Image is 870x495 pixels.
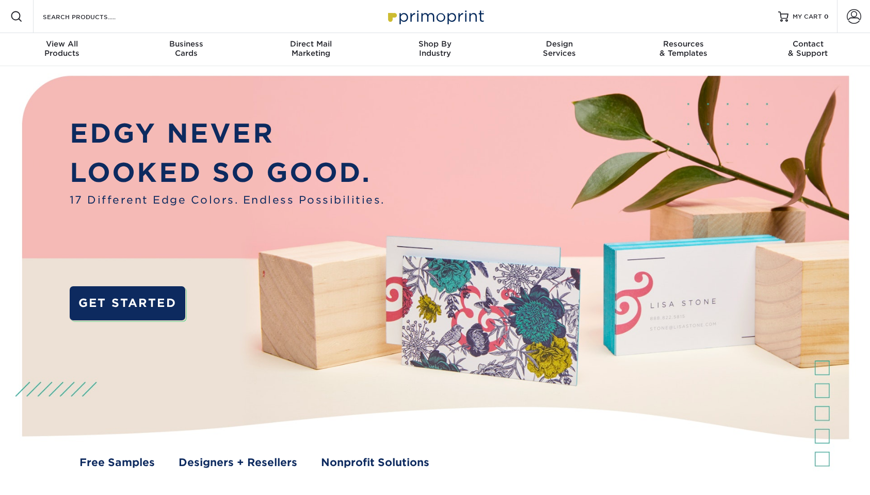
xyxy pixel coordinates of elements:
[746,39,870,49] span: Contact
[497,39,621,49] span: Design
[70,153,385,192] p: LOOKED SO GOOD.
[124,39,249,49] span: Business
[70,114,385,153] p: EDGY NEVER
[373,33,497,66] a: Shop ByIndustry
[746,39,870,58] div: & Support
[124,39,249,58] div: Cards
[793,12,822,21] span: MY CART
[621,39,746,49] span: Resources
[321,455,429,470] a: Nonprofit Solutions
[621,39,746,58] div: & Templates
[373,39,497,58] div: Industry
[249,33,373,66] a: Direct MailMarketing
[373,39,497,49] span: Shop By
[497,33,621,66] a: DesignServices
[497,39,621,58] div: Services
[746,33,870,66] a: Contact& Support
[42,10,142,23] input: SEARCH PRODUCTS.....
[249,39,373,58] div: Marketing
[79,455,155,470] a: Free Samples
[70,192,385,208] span: 17 Different Edge Colors. Endless Possibilities.
[621,33,746,66] a: Resources& Templates
[124,33,249,66] a: BusinessCards
[249,39,373,49] span: Direct Mail
[179,455,297,470] a: Designers + Resellers
[824,13,829,20] span: 0
[70,286,185,321] a: GET STARTED
[383,5,487,27] img: Primoprint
